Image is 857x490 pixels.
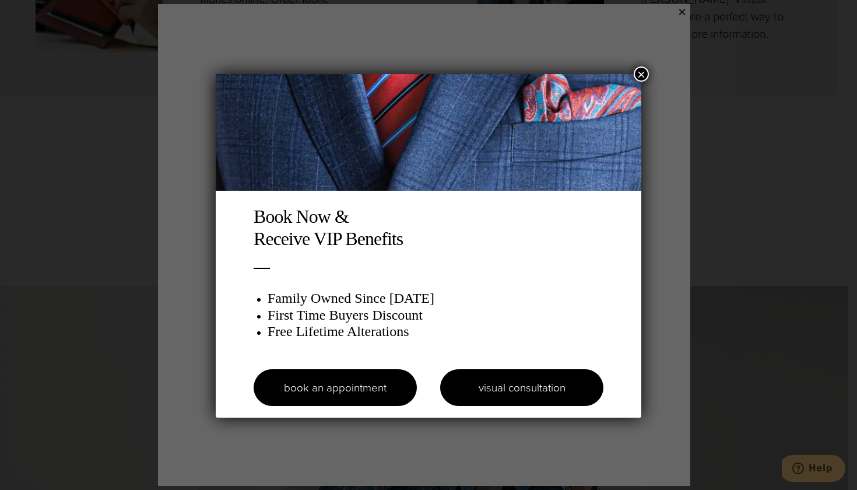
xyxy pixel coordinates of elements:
[254,369,417,406] a: book an appointment
[268,323,603,340] h3: Free Lifetime Alterations
[268,307,603,324] h3: First Time Buyers Discount
[27,8,51,19] span: Help
[268,290,603,307] h3: Family Owned Since [DATE]
[440,369,603,406] a: visual consultation
[254,205,603,250] h2: Book Now & Receive VIP Benefits
[634,66,649,82] button: Close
